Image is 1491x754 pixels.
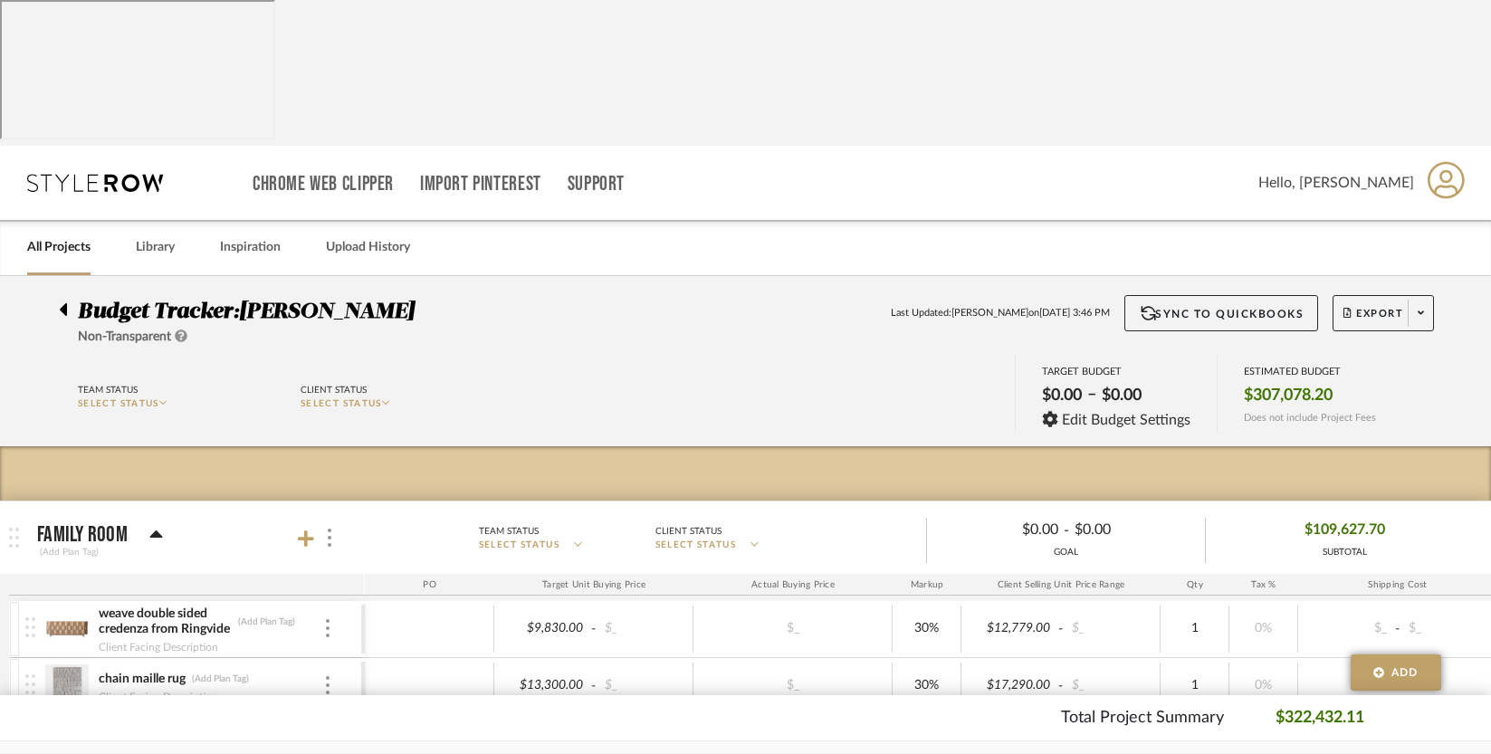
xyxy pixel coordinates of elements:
[967,673,1056,699] div: $17,290.00
[568,177,625,192] a: Support
[220,235,281,260] a: Inspiration
[1028,306,1039,321] span: on
[1069,516,1190,544] div: $0.00
[98,688,219,706] div: Client Facing Description
[78,330,171,343] span: Non-Transparent
[420,177,541,192] a: Import Pinterest
[37,524,128,546] p: Family Room
[942,516,1064,544] div: $0.00
[743,673,843,699] div: $_
[78,382,138,398] div: Team Status
[1066,673,1155,699] div: $_
[599,616,688,642] div: $_
[1235,673,1292,699] div: 0%
[1304,616,1392,642] div: $_
[1244,366,1376,377] div: ESTIMATED BUDGET
[1064,520,1069,541] span: -
[1333,295,1434,331] button: Export
[1166,673,1223,699] div: 1
[693,574,893,596] div: Actual Buying Price
[98,638,219,656] div: Client Facing Description
[1391,664,1419,681] span: Add
[191,673,250,685] div: (Add Plan Tag)
[479,523,539,539] div: Team Status
[1244,412,1376,424] span: Does not include Project Fees
[301,399,382,408] span: SELECT STATUS
[1037,380,1087,411] div: $0.00
[599,673,688,699] div: $_
[1244,386,1333,406] span: $307,078.20
[893,574,961,596] div: Markup
[1087,385,1096,411] span: –
[78,399,159,408] span: SELECT STATUS
[1276,706,1364,730] p: $322,432.11
[898,673,955,699] div: 30%
[1351,654,1441,691] button: Add
[898,616,955,642] div: 30%
[1056,620,1066,638] span: -
[328,529,331,547] img: 3dots-v.svg
[326,676,330,694] img: 3dots-v.svg
[588,620,599,638] span: -
[25,674,35,694] img: vertical-grip.svg
[237,616,296,628] div: (Add Plan Tag)
[1392,620,1403,638] span: -
[98,606,233,638] div: weave double sided credenza from Ringvide
[961,574,1161,596] div: Client Selling Unit Price Range
[500,673,588,699] div: $13,300.00
[655,539,737,552] span: SELECT STATUS
[239,301,414,322] span: [PERSON_NAME]
[927,546,1205,559] div: GOAL
[1305,546,1385,559] div: SUBTOTAL
[1305,516,1385,544] span: $109,627.70
[326,619,330,637] img: 3dots-v.svg
[655,523,722,539] div: Client Status
[1229,574,1298,596] div: Tax %
[1062,412,1190,428] span: Edit Budget Settings
[479,539,560,552] span: SELECT STATUS
[1161,574,1229,596] div: Qty
[1235,616,1292,642] div: 0%
[1066,616,1155,642] div: $_
[98,671,186,688] div: chain maille rug
[1061,706,1224,730] p: Total Project Summary
[1166,616,1223,642] div: 1
[27,235,91,260] a: All Projects
[891,306,951,321] span: Last Updated:
[9,528,19,548] img: grip.svg
[44,664,89,708] img: cc921ce3-930d-4db2-9946-57420fd21487_50x50.jpg
[301,382,367,398] div: Client Status
[967,616,1056,642] div: $12,779.00
[588,677,599,695] span: -
[951,306,1028,321] span: [PERSON_NAME]
[1039,306,1110,321] span: [DATE] 3:46 PM
[365,574,494,596] div: PO
[494,574,693,596] div: Target Unit Buying Price
[500,616,588,642] div: $9,830.00
[1304,673,1392,699] div: $0.00
[1258,172,1414,194] span: Hello, [PERSON_NAME]
[78,301,239,322] span: Budget Tracker:
[1042,366,1191,377] div: TARGET BUDGET
[25,617,35,637] img: vertical-grip.svg
[253,177,394,192] a: Chrome Web Clipper
[1124,295,1319,331] button: Sync to QuickBooks
[37,544,101,560] div: (Add Plan Tag)
[326,235,410,260] a: Upload History
[136,235,175,260] a: Library
[1096,380,1147,411] div: $0.00
[1056,677,1066,695] span: -
[743,616,843,642] div: $_
[44,607,89,651] img: f92cfad7-c265-4abc-ade2-cd8d4a0975b9_50x50.jpg
[1343,307,1403,334] span: Export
